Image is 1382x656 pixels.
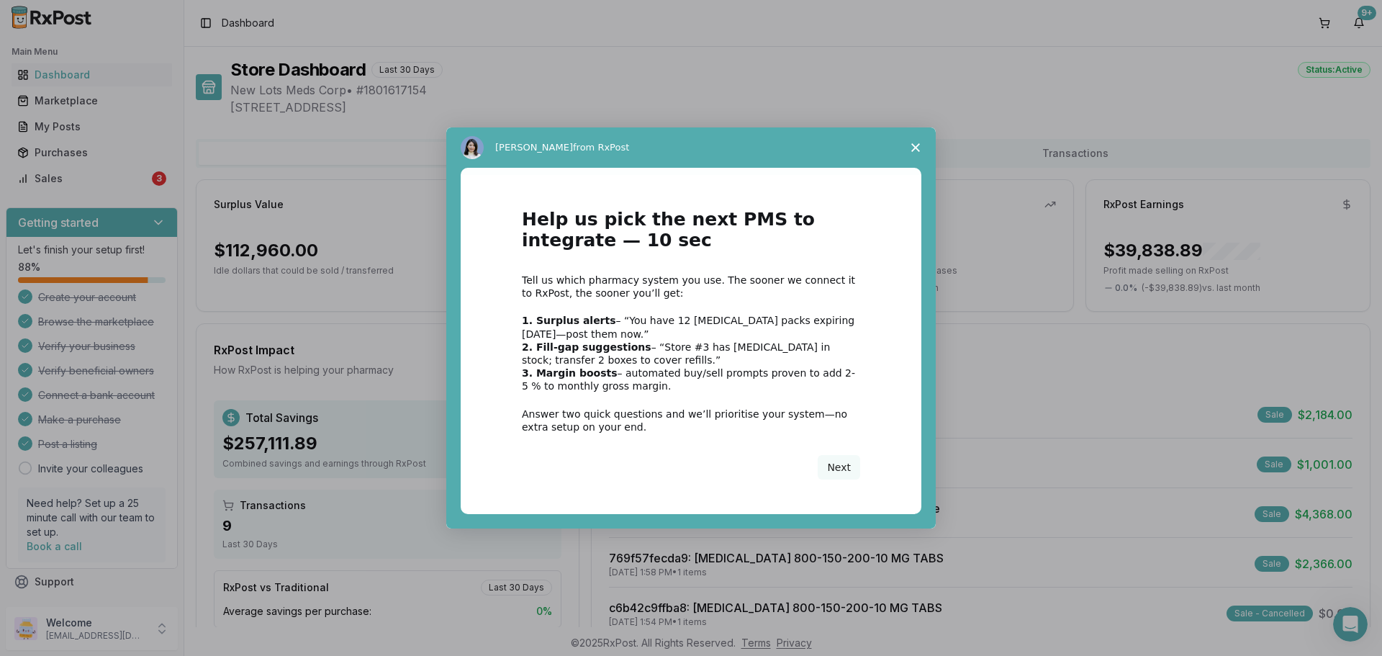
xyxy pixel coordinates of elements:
span: [PERSON_NAME] [495,142,573,153]
img: Profile image for Alice [461,136,484,159]
b: 3. Margin boosts [522,367,618,379]
h1: Help us pick the next PMS to integrate — 10 sec [522,210,860,259]
b: 1. Surplus alerts [522,315,616,326]
div: Answer two quick questions and we’ll prioritise your system—no extra setup on your end. [522,408,860,433]
b: 2. Fill-gap suggestions [522,341,651,353]
div: – automated buy/sell prompts proven to add 2-5 % to monthly gross margin. [522,367,860,392]
div: – “You have 12 [MEDICAL_DATA] packs expiring [DATE]—post them now.” [522,314,860,340]
div: – “Store #3 has [MEDICAL_DATA] in stock; transfer 2 boxes to cover refills.” [522,341,860,367]
span: Close survey [895,127,936,168]
span: from RxPost [573,142,629,153]
div: Tell us which pharmacy system you use. The sooner we connect it to RxPost, the sooner you’ll get: [522,274,860,300]
button: Next [818,455,860,480]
